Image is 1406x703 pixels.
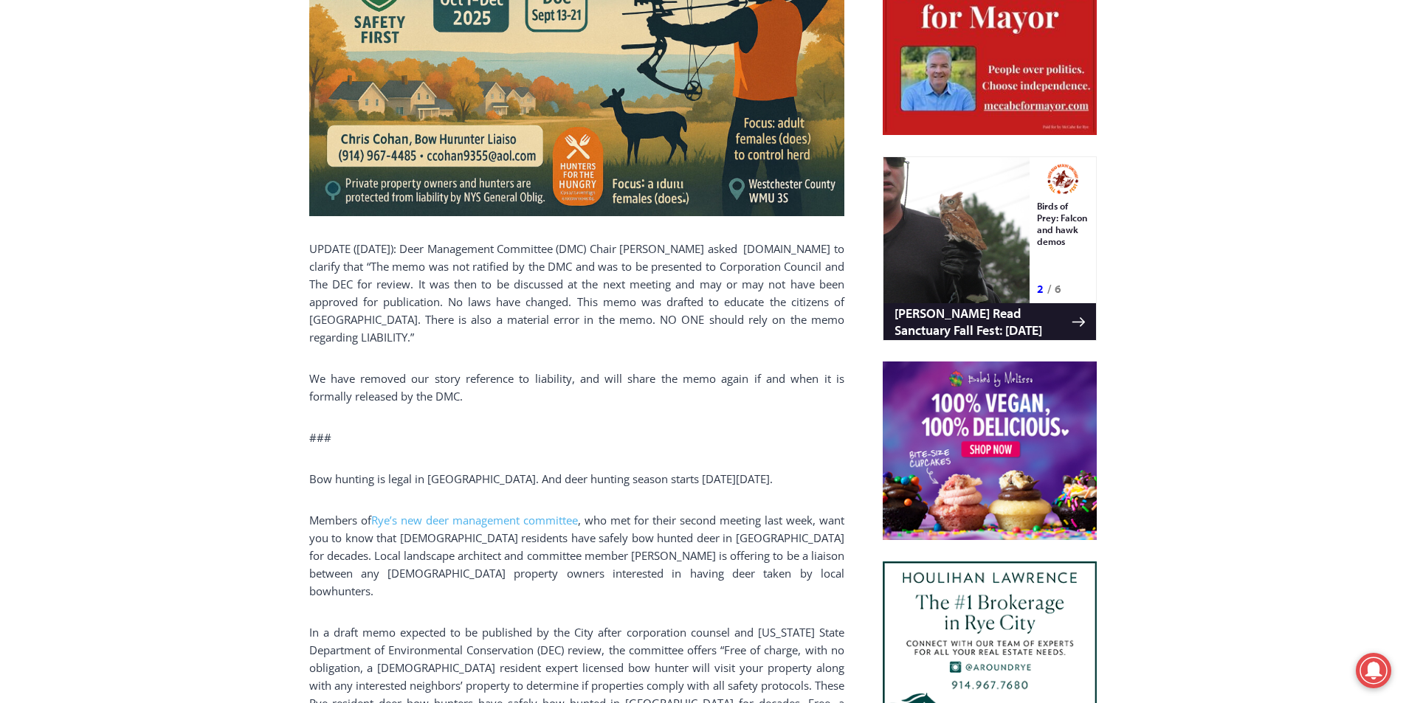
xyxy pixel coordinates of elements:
div: Birds of Prey: Falcon and hawk demos [154,44,206,121]
a: Intern @ [DOMAIN_NAME] [355,143,715,184]
div: "[PERSON_NAME] and I covered the [DATE] Parade, which was a really eye opening experience as I ha... [373,1,697,143]
p: We have removed our story reference to liability, and will share the memo again if and when it is... [309,370,844,405]
h4: [PERSON_NAME] Read Sanctuary Fall Fest: [DATE] [12,148,189,182]
p: Members of , who met for their second meeting last week, want you to know that [DEMOGRAPHIC_DATA]... [309,511,844,600]
p: UPDATE ([DATE]): Deer Management Committee (DMC) Chair [PERSON_NAME] asked [DOMAIN_NAME] to clari... [309,240,844,346]
p: ### [309,429,844,446]
p: Bow hunting is legal in [GEOGRAPHIC_DATA]. And deer hunting season starts [DATE][DATE]. [309,470,844,488]
a: Rye’s new deer management committee [371,513,578,527]
div: / [165,125,168,139]
div: 6 [172,125,179,139]
div: 2 [154,125,161,139]
img: Baked by Melissa [883,361,1097,540]
a: [PERSON_NAME] Read Sanctuary Fall Fest: [DATE] [1,147,213,184]
span: Intern @ [DOMAIN_NAME] [386,147,684,180]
